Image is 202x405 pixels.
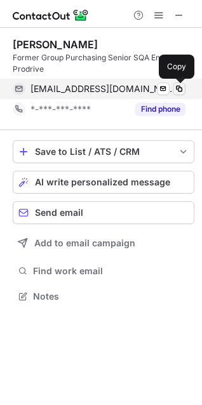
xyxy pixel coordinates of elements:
button: Notes [13,288,194,305]
span: [EMAIL_ADDRESS][DOMAIN_NAME] [30,83,176,95]
button: Reveal Button [135,103,185,116]
div: [PERSON_NAME] [13,38,98,51]
span: Find work email [33,265,189,277]
span: Send email [35,208,83,218]
button: Add to email campaign [13,232,194,255]
span: Add to email campaign [34,238,135,248]
span: AI write personalized message [35,177,170,187]
button: AI write personalized message [13,171,194,194]
div: Save to List / ATS / CRM [35,147,172,157]
button: Send email [13,201,194,224]
span: Notes [33,291,189,302]
div: Former Group Purchasing Senior SQA Engineer at Prodrive [13,52,194,75]
button: save-profile-one-click [13,140,194,163]
button: Find work email [13,262,194,280]
img: ContactOut v5.3.10 [13,8,89,23]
